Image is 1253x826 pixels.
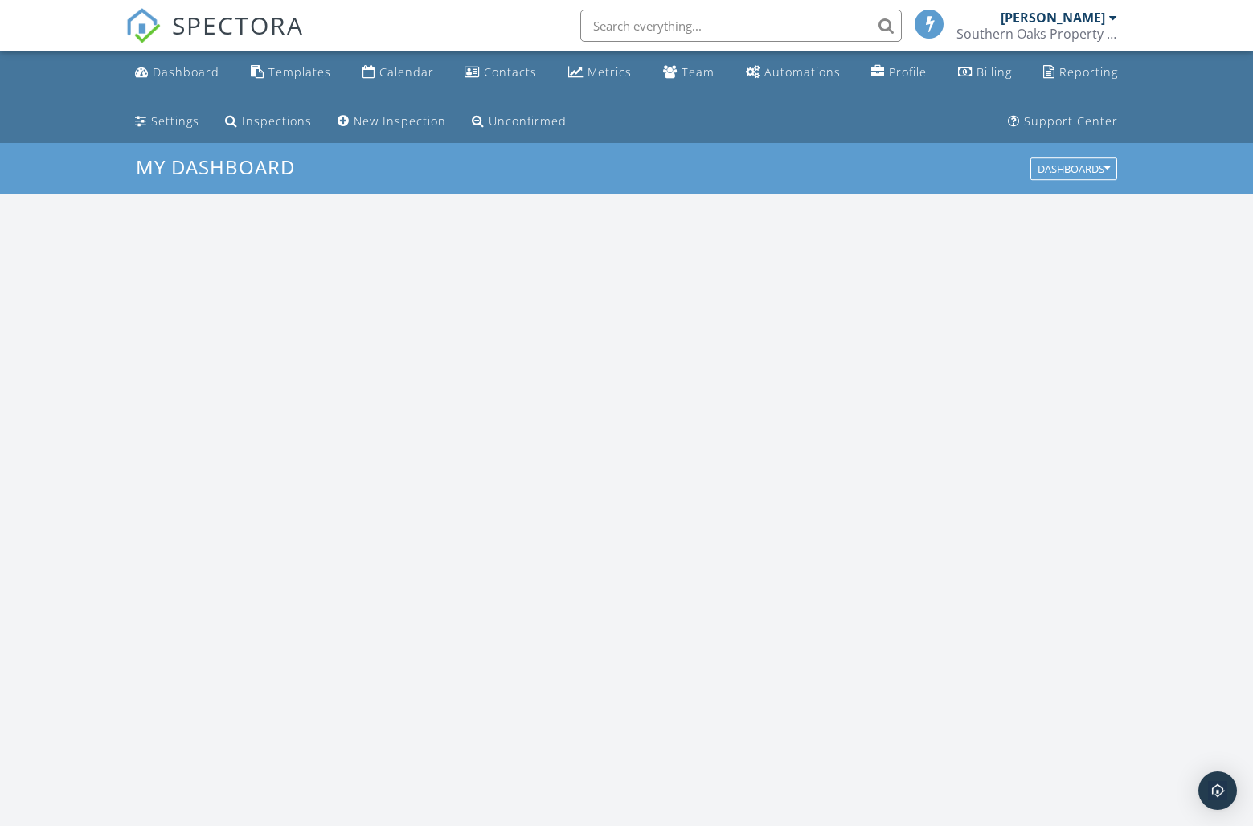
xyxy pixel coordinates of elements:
[242,113,312,129] div: Inspections
[379,64,434,80] div: Calendar
[489,113,567,129] div: Unconfirmed
[956,26,1117,42] div: Southern Oaks Property Inspectors
[1030,158,1117,181] button: Dashboards
[151,113,199,129] div: Settings
[562,58,638,88] a: Metrics
[580,10,902,42] input: Search everything...
[268,64,331,80] div: Templates
[1024,113,1118,129] div: Support Center
[865,58,933,88] a: Company Profile
[172,8,304,42] span: SPECTORA
[465,107,573,137] a: Unconfirmed
[764,64,841,80] div: Automations
[331,107,452,137] a: New Inspection
[484,64,537,80] div: Contacts
[1059,64,1118,80] div: Reporting
[739,58,847,88] a: Automations (Basic)
[244,58,338,88] a: Templates
[125,22,304,55] a: SPECTORA
[1001,10,1105,26] div: [PERSON_NAME]
[153,64,219,80] div: Dashboard
[588,64,632,80] div: Metrics
[682,64,715,80] div: Team
[129,107,206,137] a: Settings
[356,58,440,88] a: Calendar
[1038,164,1110,175] div: Dashboards
[354,113,446,129] div: New Inspection
[458,58,543,88] a: Contacts
[125,8,161,43] img: The Best Home Inspection Software - Spectora
[657,58,721,88] a: Team
[1198,771,1237,810] div: Open Intercom Messenger
[889,64,927,80] div: Profile
[136,153,295,180] span: My Dashboard
[1001,107,1124,137] a: Support Center
[129,58,226,88] a: Dashboard
[219,107,318,137] a: Inspections
[977,64,1012,80] div: Billing
[952,58,1018,88] a: Billing
[1037,58,1124,88] a: Reporting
